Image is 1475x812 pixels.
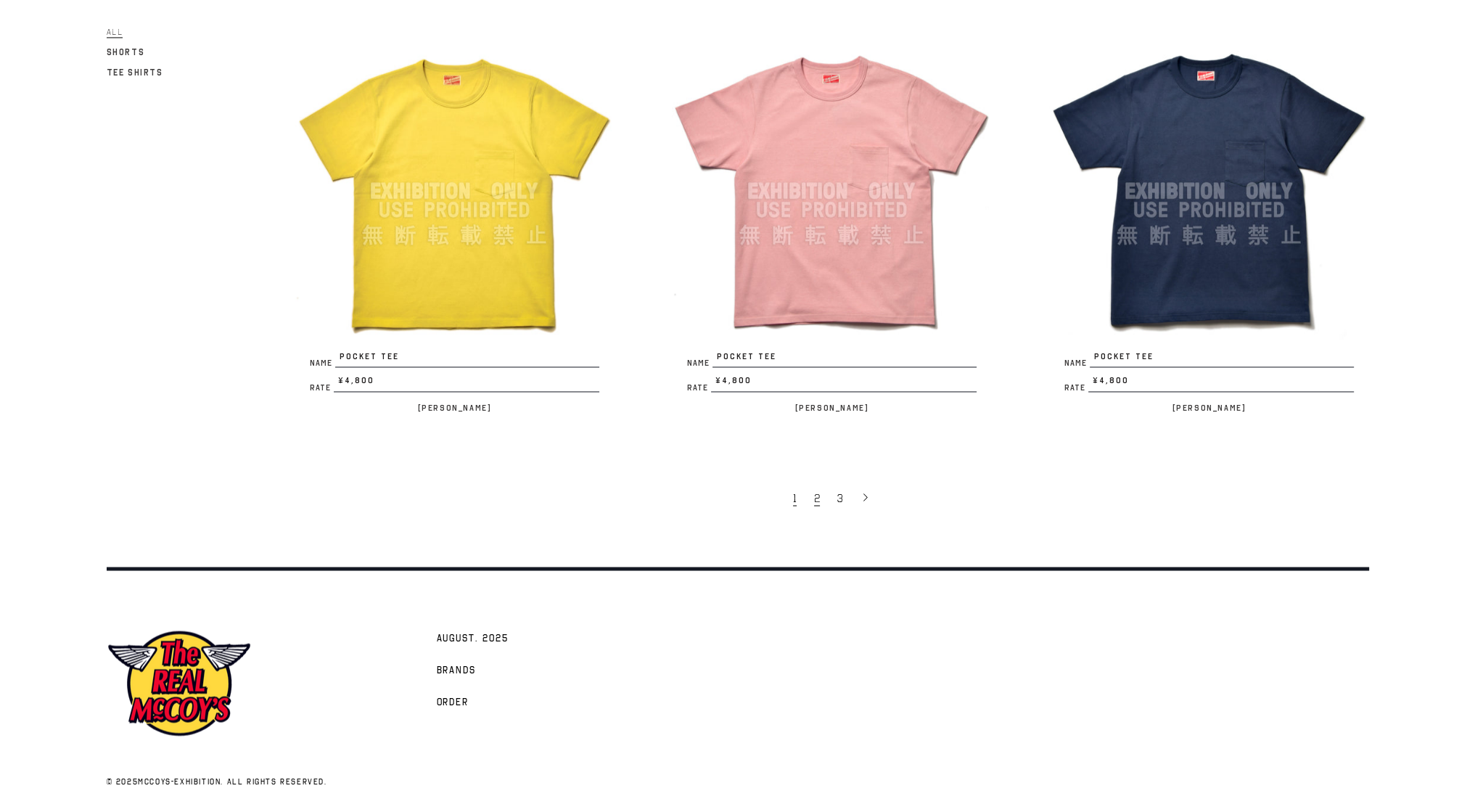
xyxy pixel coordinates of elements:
a: Brands [430,653,484,685]
span: POCKET TEE [1090,350,1354,368]
span: 2 [814,491,820,506]
p: [PERSON_NAME] [1049,399,1368,417]
span: 1 [793,491,797,506]
span: ¥4,800 [711,374,977,392]
a: Order [430,685,477,717]
span: Name [1064,359,1090,367]
span: Tee Shirts [107,67,163,78]
a: POCKET TEE NamePOCKET TEE Rate¥4,800 [PERSON_NAME] [295,31,614,417]
span: ¥4,800 [1088,374,1354,392]
a: POCKET TEE NamePOCKET TEE Rate¥4,800 [PERSON_NAME] [672,31,991,417]
span: Name [309,359,335,367]
a: 2 [807,483,830,513]
a: 3 [830,483,853,513]
span: AUGUST. 2025 [437,631,509,646]
img: mccoys-exhibition [107,628,252,738]
span: 3 [837,491,843,506]
span: Brands [437,663,477,678]
img: POCKET TEE [295,31,614,350]
span: Name [686,359,712,367]
span: Order [437,695,469,710]
img: POCKET TEE [1049,31,1368,350]
p: [PERSON_NAME] [295,399,614,417]
img: POCKET TEE [672,31,991,350]
span: All [107,27,123,38]
span: Shorts [107,47,145,57]
p: © 2025 . All rights reserved. [107,775,709,788]
span: ¥4,800 [334,374,599,392]
span: POCKET TEE [335,350,599,368]
span: Rate [686,384,711,392]
a: All [107,23,123,41]
a: Shorts [107,44,145,61]
a: Tee Shirts [107,64,163,81]
a: mccoys-exhibition [138,776,221,786]
span: Rate [1064,384,1088,392]
span: POCKET TEE [712,350,977,368]
p: [PERSON_NAME] [672,399,991,417]
span: Rate [309,384,334,392]
a: AUGUST. 2025 [430,621,516,653]
a: POCKET TEE NamePOCKET TEE Rate¥4,800 [PERSON_NAME] [1049,31,1368,417]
